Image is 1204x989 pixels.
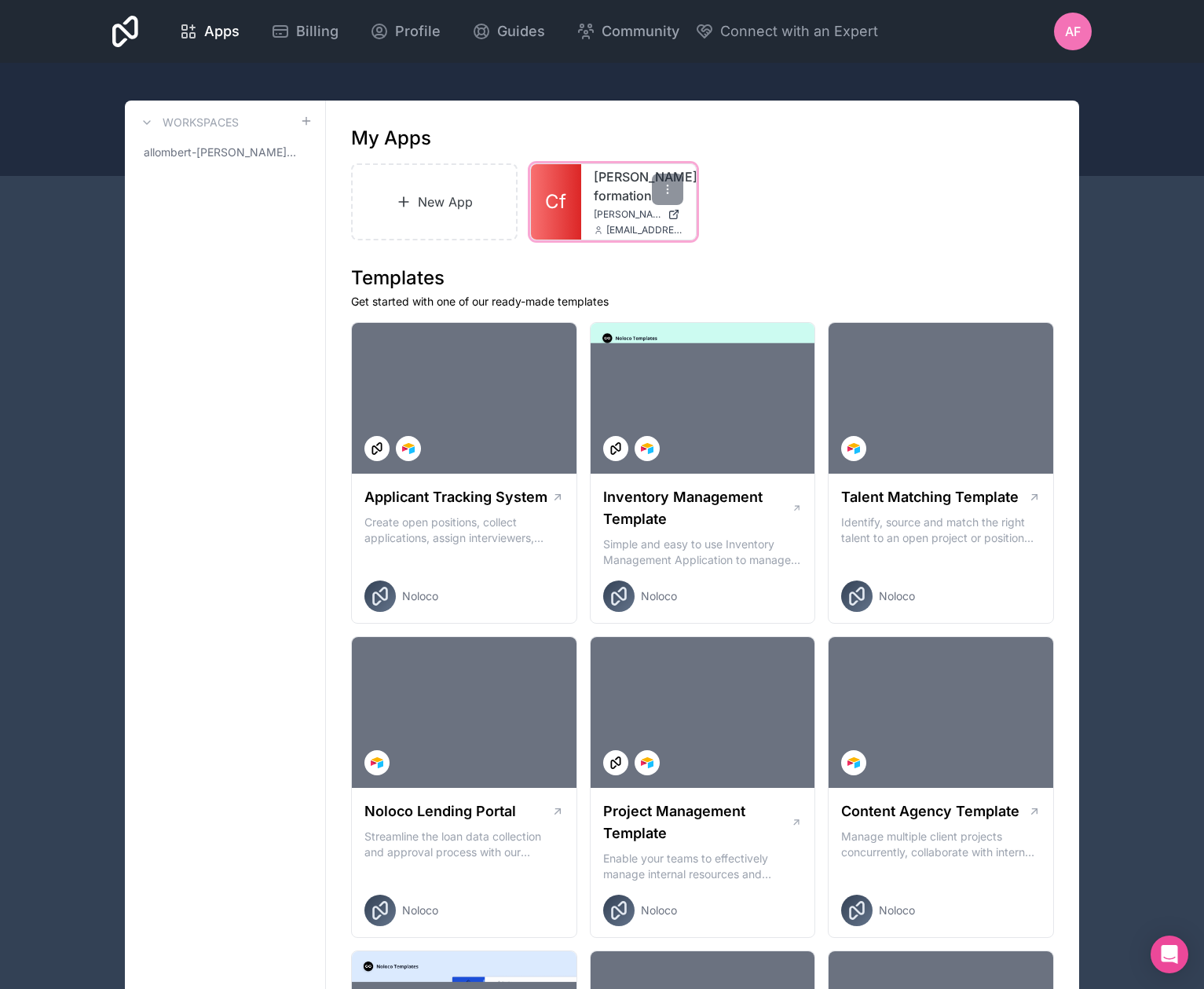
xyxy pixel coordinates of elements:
span: Guides [497,20,545,42]
p: Enable your teams to effectively manage internal resources and execute client projects on time. [603,851,803,882]
a: Apps [167,14,252,49]
p: Get started with one of our ready-made templates [351,294,1054,310]
a: [PERSON_NAME][DOMAIN_NAME] [594,208,683,221]
span: Connect with an Expert [720,20,878,42]
a: allombert-[PERSON_NAME]-workspace [137,138,313,167]
p: Create open positions, collect applications, assign interviewers, centralise candidate feedback a... [364,515,564,546]
h1: Noloco Lending Portal [364,800,516,822]
a: Community [564,14,692,49]
span: Profile [395,20,441,42]
h1: My Apps [351,126,431,151]
span: AF [1065,22,1081,41]
span: allombert-[PERSON_NAME]-workspace [144,145,300,160]
p: Identify, source and match the right talent to an open project or position with our Talent Matchi... [841,515,1041,546]
span: Noloco [879,903,915,918]
span: Noloco [879,588,915,604]
span: Noloco [641,903,677,918]
h1: Project Management Template [603,800,791,844]
div: Open Intercom Messenger [1151,936,1188,973]
a: Cf [531,164,581,240]
a: [PERSON_NAME]-formation [594,167,683,205]
h1: Content Agency Template [841,800,1019,822]
h1: Inventory Management Template [603,486,792,530]
p: Streamline the loan data collection and approval process with our Lending Portal template. [364,829,564,860]
span: Noloco [402,903,438,918]
button: Connect with an Expert [695,20,878,42]
img: Airtable Logo [402,442,415,455]
span: Apps [204,20,240,42]
span: [PERSON_NAME][DOMAIN_NAME] [594,208,661,221]
a: Billing [258,14,351,49]
h1: Templates [351,266,1054,291]
img: Airtable Logo [847,756,860,769]
img: Airtable Logo [641,756,653,769]
img: Airtable Logo [847,442,860,455]
p: Simple and easy to use Inventory Management Application to manage your stock, orders and Manufact... [603,537,803,568]
img: Airtable Logo [641,442,653,455]
h1: Applicant Tracking System [364,486,547,508]
img: Airtable Logo [371,756,383,769]
span: Cf [545,189,566,214]
span: [EMAIL_ADDRESS][PERSON_NAME][DOMAIN_NAME] [606,224,683,236]
span: Noloco [402,588,438,604]
p: Manage multiple client projects concurrently, collaborate with internal and external stakeholders... [841,829,1041,860]
span: Community [602,20,679,42]
h3: Workspaces [163,115,239,130]
a: Profile [357,14,453,49]
span: Billing [296,20,339,42]
a: Workspaces [137,113,239,132]
span: Noloco [641,588,677,604]
h1: Talent Matching Template [841,486,1019,508]
a: Guides [459,14,558,49]
a: New App [351,163,518,240]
